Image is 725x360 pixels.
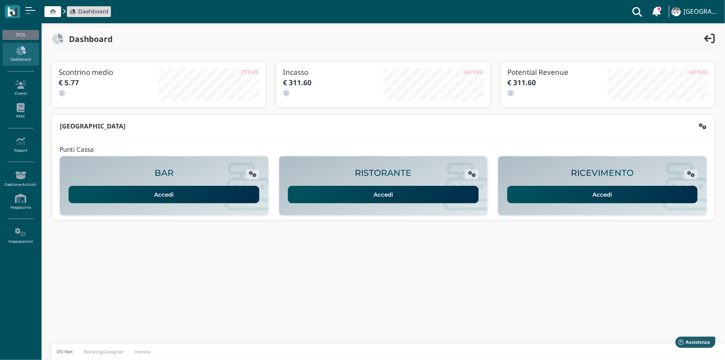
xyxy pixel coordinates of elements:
[671,7,681,16] img: ...
[355,168,411,178] h2: RISTORANTE
[64,35,113,43] h2: Dashboard
[59,78,79,87] b: € 5.77
[25,7,55,13] span: Assistenza
[7,7,17,17] img: logo
[508,78,536,87] b: € 311.60
[2,168,39,190] a: Gestione Articoli
[59,146,94,153] h4: Punti Cassa
[283,78,312,87] b: € 311.60
[78,7,108,15] span: Dashboard
[155,168,174,178] h2: BAR
[670,2,720,22] a: ... [GEOGRAPHIC_DATA]
[507,186,698,203] a: Accedi
[70,7,108,15] a: Dashboard
[571,168,634,178] h2: RICEVIMENTO
[288,186,479,203] a: Accedi
[508,68,608,76] h3: Potential Revenue
[2,76,39,99] a: Clienti
[666,334,718,353] iframe: Help widget launcher
[2,30,39,40] div: POS
[2,43,39,66] a: Dashboard
[283,68,383,76] h3: Incasso
[2,133,39,156] a: Report
[2,100,39,123] a: PMS
[59,68,159,76] h3: Scontrino medio
[2,190,39,213] a: Magazzino
[60,122,125,131] b: [GEOGRAPHIC_DATA]
[683,8,720,15] h4: [GEOGRAPHIC_DATA]
[2,224,39,247] a: Impostazioni
[69,186,259,203] a: Accedi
